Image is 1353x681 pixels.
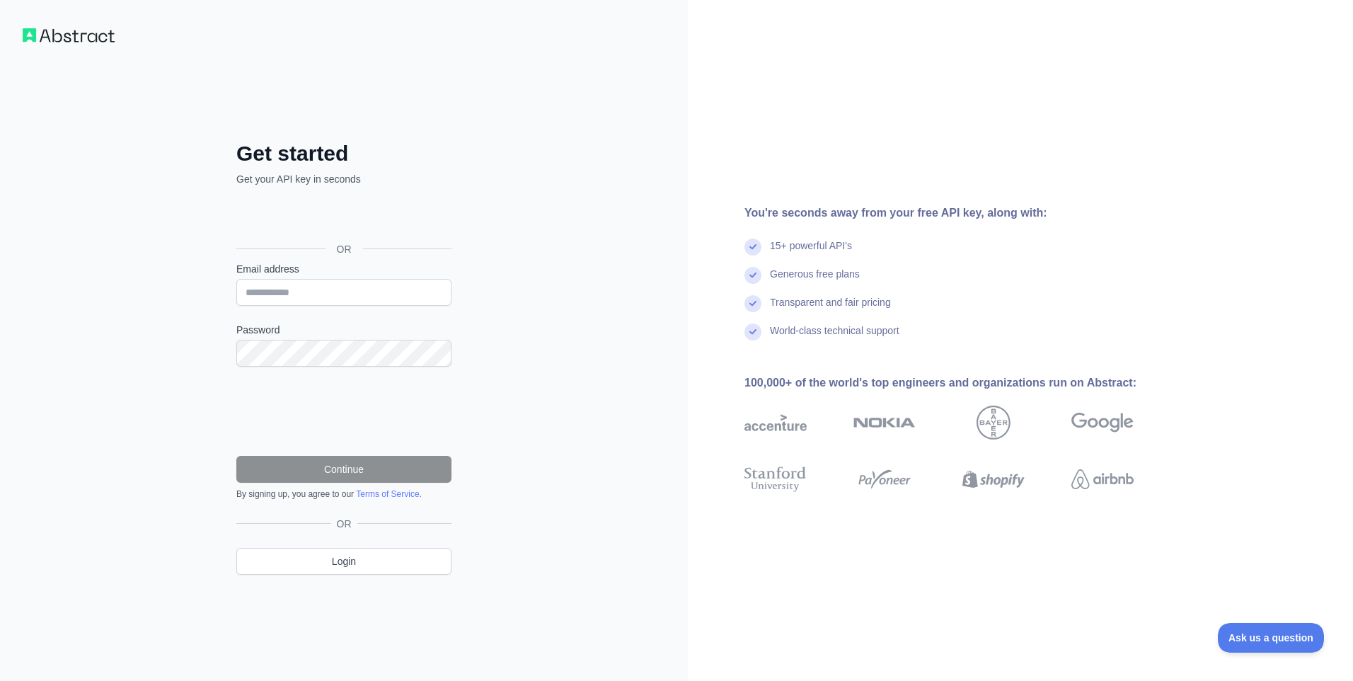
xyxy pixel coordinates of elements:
[229,202,456,233] iframe: 「使用 Google 帳戶登入」按鈕
[326,242,363,256] span: OR
[770,239,852,267] div: 15+ powerful API's
[236,141,451,166] h2: Get started
[977,406,1011,440] img: bayer
[744,239,761,256] img: check mark
[236,456,451,483] button: Continue
[853,464,916,495] img: payoneer
[236,384,451,439] iframe: reCAPTCHA
[744,267,761,284] img: check mark
[744,374,1179,391] div: 100,000+ of the world's top engineers and organizations run on Abstract:
[744,406,807,440] img: accenture
[962,464,1025,495] img: shopify
[770,295,891,324] div: Transparent and fair pricing
[744,295,761,312] img: check mark
[1071,464,1134,495] img: airbnb
[236,548,451,575] a: Login
[23,28,115,42] img: Workflow
[1071,406,1134,440] img: google
[236,488,451,500] div: By signing up, you agree to our .
[331,517,357,531] span: OR
[744,324,761,340] img: check mark
[356,489,419,499] a: Terms of Service
[236,323,451,337] label: Password
[853,406,916,440] img: nokia
[744,464,807,495] img: stanford university
[744,205,1179,222] div: You're seconds away from your free API key, along with:
[1218,623,1325,653] iframe: Toggle Customer Support
[770,267,860,295] div: Generous free plans
[236,262,451,276] label: Email address
[236,172,451,186] p: Get your API key in seconds
[770,324,899,352] div: World-class technical support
